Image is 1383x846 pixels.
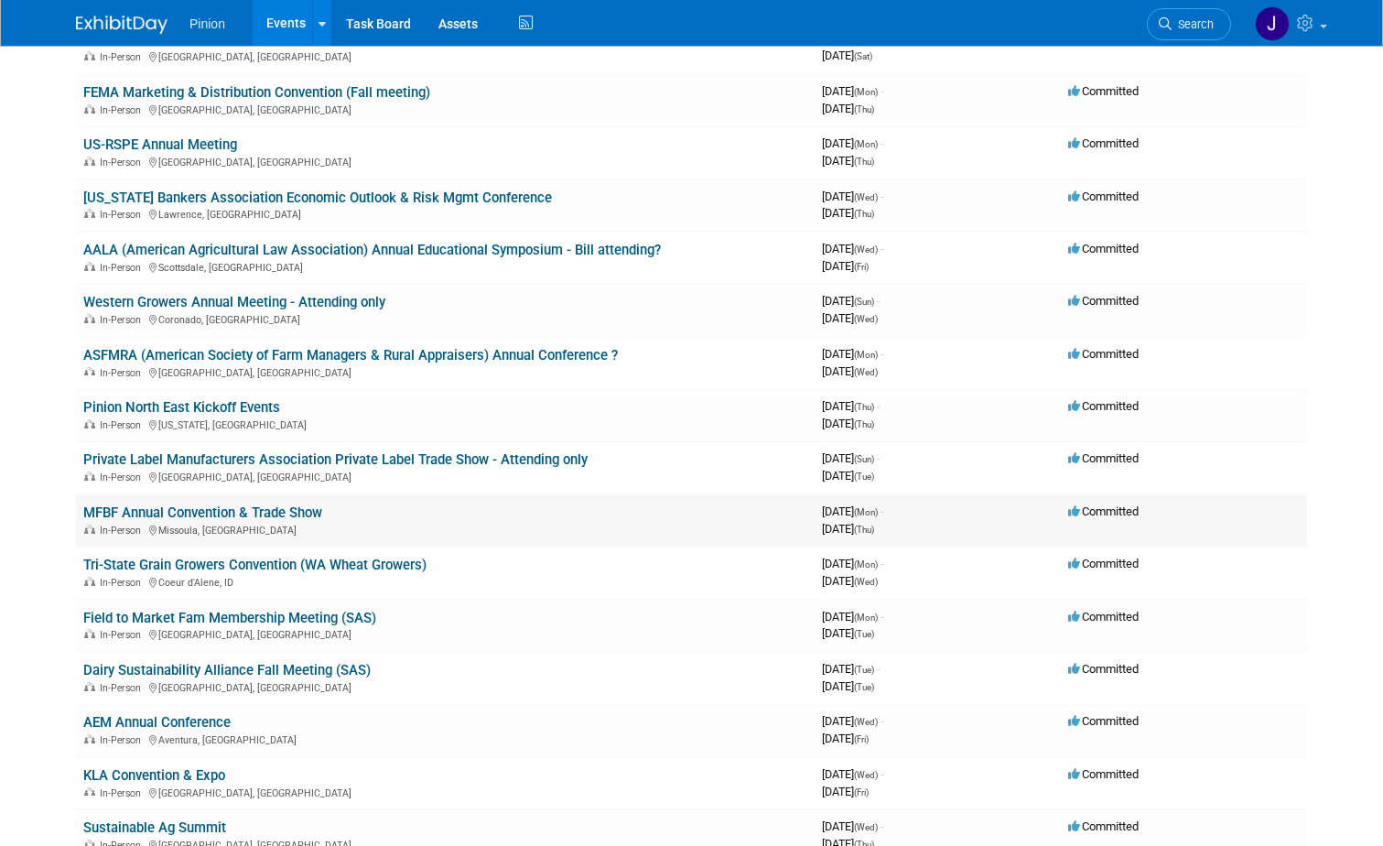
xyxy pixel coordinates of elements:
[83,311,807,326] div: Coronado, [GEOGRAPHIC_DATA]
[83,557,427,573] a: Tri-State Grain Growers Convention (WA Wheat Growers)
[1068,399,1139,413] span: Committed
[83,294,385,310] a: Western Growers Annual Meeting - Attending only
[877,294,880,308] span: -
[854,192,878,202] span: (Wed)
[854,314,878,324] span: (Wed)
[83,206,807,221] div: Lawrence, [GEOGRAPHIC_DATA]
[84,525,95,534] img: In-Person Event
[100,367,146,379] span: In-Person
[83,417,807,431] div: [US_STATE], [GEOGRAPHIC_DATA]
[854,559,878,569] span: (Mon)
[822,451,880,465] span: [DATE]
[877,451,880,465] span: -
[1068,242,1139,255] span: Committed
[822,819,883,833] span: [DATE]
[83,102,807,116] div: [GEOGRAPHIC_DATA], [GEOGRAPHIC_DATA]
[1068,819,1139,833] span: Committed
[83,399,280,416] a: Pinion North East Kickoff Events
[854,104,874,114] span: (Thu)
[881,190,883,203] span: -
[100,51,146,63] span: In-Person
[822,347,883,361] span: [DATE]
[822,364,878,378] span: [DATE]
[854,454,874,464] span: (Sun)
[83,626,807,641] div: [GEOGRAPHIC_DATA], [GEOGRAPHIC_DATA]
[83,522,807,537] div: Missoula, [GEOGRAPHIC_DATA]
[1068,557,1139,570] span: Committed
[100,157,146,168] span: In-Person
[84,472,95,481] img: In-Person Event
[83,242,661,258] a: AALA (American Agricultural Law Association) Annual Educational Symposium - Bill attending?
[84,51,95,60] img: In-Person Event
[100,577,146,589] span: In-Person
[84,682,95,691] img: In-Person Event
[84,629,95,638] img: In-Person Event
[1172,17,1214,31] span: Search
[1068,190,1139,203] span: Committed
[881,714,883,728] span: -
[83,767,225,784] a: KLA Convention & Expo
[1068,767,1139,781] span: Committed
[854,507,878,517] span: (Mon)
[822,242,883,255] span: [DATE]
[854,525,874,535] span: (Thu)
[189,16,225,31] span: Pinion
[881,136,883,150] span: -
[881,347,883,361] span: -
[83,451,588,468] a: Private Label Manufacturers Association Private Label Trade Show - Attending only
[854,51,872,61] span: (Sat)
[881,819,883,833] span: -
[881,242,883,255] span: -
[100,734,146,746] span: In-Person
[83,679,807,694] div: [GEOGRAPHIC_DATA], [GEOGRAPHIC_DATA]
[822,785,869,798] span: [DATE]
[83,84,430,101] a: FEMA Marketing & Distribution Convention (Fall meeting)
[1068,610,1139,624] span: Committed
[881,84,883,98] span: -
[83,732,807,746] div: Aventura, [GEOGRAPHIC_DATA]
[854,244,878,255] span: (Wed)
[1068,451,1139,465] span: Committed
[854,402,874,412] span: (Thu)
[881,767,883,781] span: -
[854,139,878,149] span: (Mon)
[854,350,878,360] span: (Mon)
[83,574,807,589] div: Coeur d'Alene, ID
[822,417,874,430] span: [DATE]
[822,504,883,518] span: [DATE]
[83,364,807,379] div: [GEOGRAPHIC_DATA], [GEOGRAPHIC_DATA]
[854,577,878,587] span: (Wed)
[854,297,874,307] span: (Sun)
[1255,6,1290,41] img: Jennifer Plumisto
[881,610,883,624] span: -
[854,770,878,780] span: (Wed)
[881,557,883,570] span: -
[76,16,167,34] img: ExhibitDay
[100,104,146,116] span: In-Person
[822,662,880,676] span: [DATE]
[854,157,874,167] span: (Thu)
[822,714,883,728] span: [DATE]
[84,104,95,114] img: In-Person Event
[83,49,807,63] div: [GEOGRAPHIC_DATA], [GEOGRAPHIC_DATA]
[100,682,146,694] span: In-Person
[1147,8,1231,40] a: Search
[84,262,95,271] img: In-Person Event
[84,314,95,323] img: In-Person Event
[822,732,869,745] span: [DATE]
[100,629,146,641] span: In-Person
[822,102,874,115] span: [DATE]
[83,714,231,731] a: AEM Annual Conference
[822,626,874,640] span: [DATE]
[822,154,874,168] span: [DATE]
[822,190,883,203] span: [DATE]
[83,662,371,678] a: Dairy Sustainability Alliance Fall Meeting (SAS)
[100,262,146,274] span: In-Person
[854,717,878,727] span: (Wed)
[854,822,878,832] span: (Wed)
[1068,504,1139,518] span: Committed
[822,84,883,98] span: [DATE]
[83,190,552,206] a: [US_STATE] Bankers Association Economic Outlook & Risk Mgmt Conference
[854,682,874,692] span: (Tue)
[854,209,874,219] span: (Thu)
